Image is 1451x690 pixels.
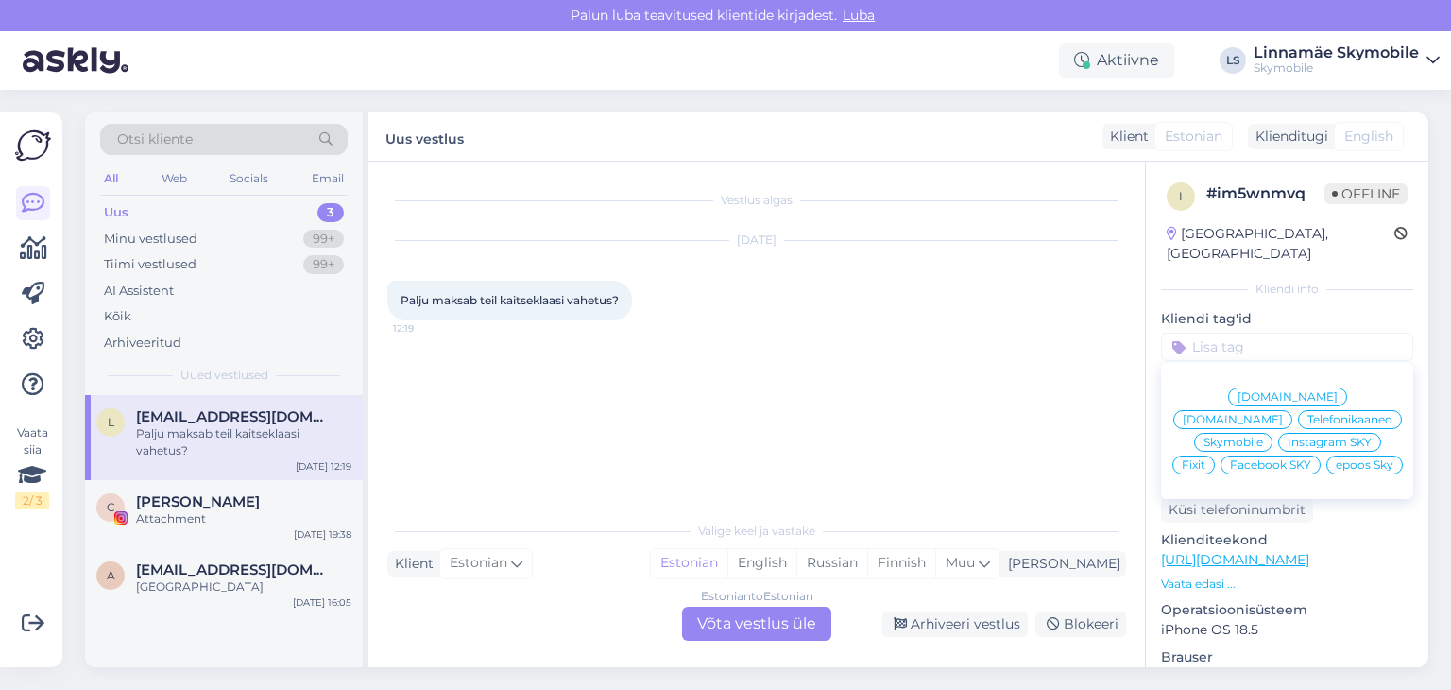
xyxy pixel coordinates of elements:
[1220,47,1246,74] div: LS
[1238,391,1338,403] span: [DOMAIN_NAME]
[651,549,727,578] div: Estonian
[104,230,197,249] div: Minu vestlused
[867,549,935,578] div: Finnish
[158,166,191,191] div: Web
[136,425,351,459] div: Palju maksab teil kaitseklaasi vahetus?
[796,549,867,578] div: Russian
[387,232,1126,249] div: [DATE]
[1161,333,1413,361] input: Lisa tag
[303,230,344,249] div: 99+
[682,607,831,641] div: Võta vestlus üle
[1248,127,1328,147] div: Klienditugi
[15,128,51,164] img: Askly Logo
[1203,437,1263,448] span: Skymobile
[387,554,434,574] div: Klient
[1182,459,1205,471] span: Fixit
[136,408,333,425] span: lisannatruss@gmail.com
[1035,612,1126,637] div: Blokeeri
[104,307,131,326] div: Kõik
[303,255,344,274] div: 99+
[1161,497,1313,523] div: Küsi telefoninumbrit
[108,415,114,429] span: l
[1179,189,1183,203] span: i
[1324,183,1408,204] span: Offline
[1254,45,1419,60] div: Linnamäe Skymobile
[293,595,351,610] div: [DATE] 16:05
[1059,43,1174,78] div: Aktiivne
[385,124,464,149] label: Uus vestlus
[837,7,880,24] span: Luba
[1161,281,1413,298] div: Kliendi info
[1102,127,1149,147] div: Klient
[107,500,115,514] span: C
[1161,576,1413,593] p: Vaata edasi ...
[387,192,1126,209] div: Vestlus algas
[136,510,351,527] div: Attachment
[1165,127,1222,147] span: Estonian
[1161,309,1413,329] p: Kliendi tag'id
[701,588,813,605] div: Estonian to Estonian
[1336,459,1393,471] span: epoos Sky
[1206,182,1324,205] div: # im5wnmvq
[946,554,975,571] span: Muu
[15,424,49,509] div: Vaata siia
[450,553,507,574] span: Estonian
[882,612,1028,637] div: Arhiveeri vestlus
[1000,554,1120,574] div: [PERSON_NAME]
[1344,127,1393,147] span: English
[1161,600,1413,620] p: Operatsioonisüsteem
[117,129,193,149] span: Otsi kliente
[136,578,351,595] div: [GEOGRAPHIC_DATA]
[1254,45,1440,76] a: Linnamäe SkymobileSkymobile
[136,561,333,578] span: agosoots1@gmail.com
[1230,459,1311,471] span: Facebook SKY
[393,321,464,336] span: 12:19
[136,493,260,510] span: Caroly
[387,523,1126,540] div: Valige keel ja vastake
[104,334,181,353] div: Arhiveeritud
[1161,551,1309,568] a: [URL][DOMAIN_NAME]
[1161,647,1413,667] p: Brauser
[104,282,174,301] div: AI Assistent
[1183,414,1283,425] span: [DOMAIN_NAME]
[180,367,268,384] span: Uued vestlused
[1307,414,1392,425] span: Telefonikaaned
[1167,224,1394,264] div: [GEOGRAPHIC_DATA], [GEOGRAPHIC_DATA]
[100,166,122,191] div: All
[104,255,196,274] div: Tiimi vestlused
[401,293,619,307] span: Palju maksab teil kaitseklaasi vahetus?
[107,568,115,582] span: a
[727,549,796,578] div: English
[296,459,351,474] div: [DATE] 12:19
[1161,620,1413,640] p: iPhone OS 18.5
[294,527,351,542] div: [DATE] 19:38
[308,166,348,191] div: Email
[1254,60,1419,76] div: Skymobile
[1288,437,1372,448] span: Instagram SKY
[1161,530,1413,550] p: Klienditeekond
[317,203,344,222] div: 3
[104,203,128,222] div: Uus
[15,492,49,509] div: 2 / 3
[226,166,272,191] div: Socials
